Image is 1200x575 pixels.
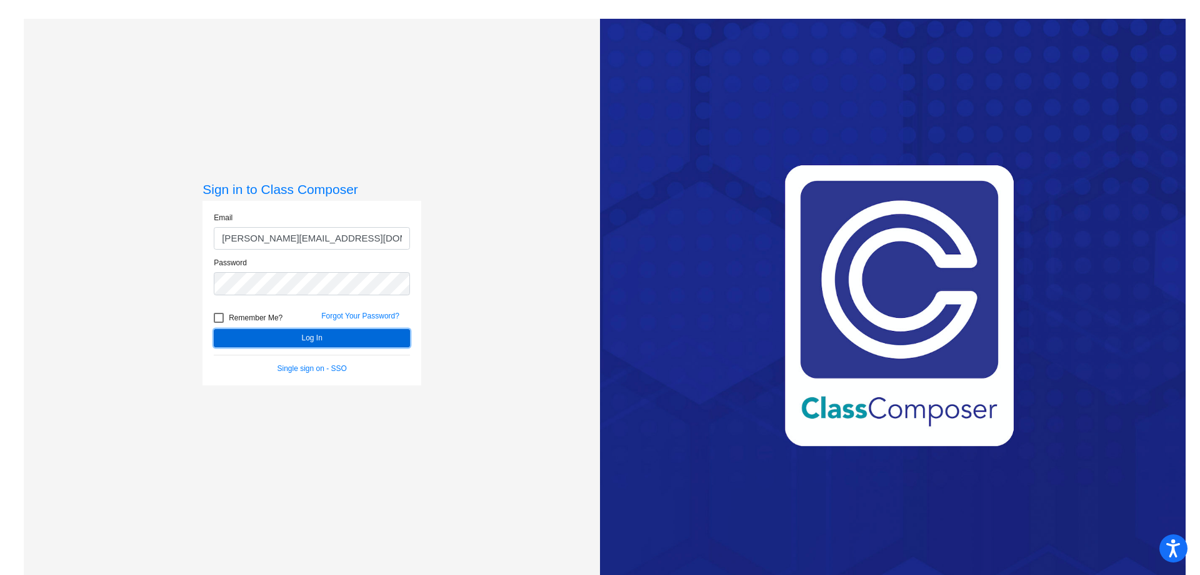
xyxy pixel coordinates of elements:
[214,329,410,347] button: Log In
[202,181,421,197] h3: Sign in to Class Composer
[277,364,347,373] a: Single sign on - SSO
[229,310,282,325] span: Remember Me?
[321,312,399,320] a: Forgot Your Password?
[214,212,232,223] label: Email
[214,257,247,268] label: Password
